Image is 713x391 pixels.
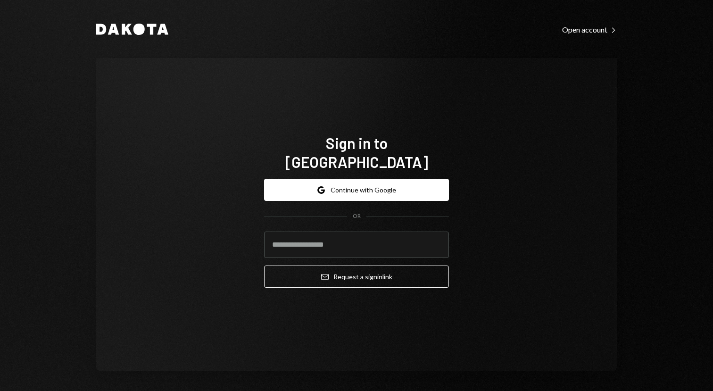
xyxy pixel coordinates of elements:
h1: Sign in to [GEOGRAPHIC_DATA] [264,133,449,171]
div: OR [353,212,361,220]
div: Open account [562,25,617,34]
button: Request a signinlink [264,266,449,288]
button: Continue with Google [264,179,449,201]
a: Open account [562,24,617,34]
